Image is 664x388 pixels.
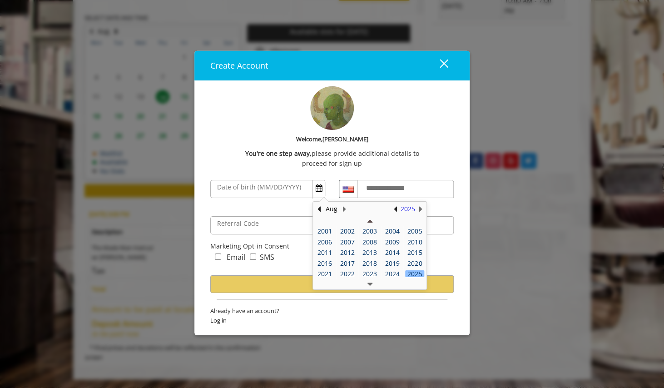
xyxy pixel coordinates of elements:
[405,270,424,277] div: 2025
[429,59,447,72] div: close dialog
[358,237,381,247] td: 2008
[405,259,424,266] div: 2020
[381,237,404,247] td: 2009
[338,259,357,266] div: 2017
[210,180,325,198] input: DateOfBirth
[405,249,424,256] div: 2015
[336,226,359,236] td: 2002
[260,251,274,263] label: SMS
[338,228,357,234] div: 2002
[403,226,426,236] td: 2005
[336,269,359,279] td: 2022
[313,269,336,279] td: 2021
[313,258,336,268] td: 2016
[383,259,402,266] div: 2019
[210,159,454,169] div: proceed for sign up
[423,56,454,75] button: close dialog
[326,204,337,214] button: Aug
[310,86,354,129] img: profile-pic
[358,258,381,268] td: 2018
[315,228,334,234] div: 2001
[210,148,454,158] div: please provide additional details to
[210,306,454,316] span: Already have an account?
[210,241,454,251] div: Marketing Opt-in Consent
[403,237,426,247] td: 2010
[336,237,359,247] td: 2007
[360,249,379,256] div: 2013
[360,228,379,234] div: 2003
[381,269,404,279] td: 2024
[341,204,348,214] button: Next Month
[383,270,402,277] div: 2024
[313,247,336,258] td: 2011
[417,204,424,214] button: Next Year
[358,226,381,236] td: 2003
[338,270,357,277] div: 2022
[210,316,454,325] span: Log in
[315,270,334,277] div: 2021
[227,251,245,263] label: Email
[315,259,334,266] div: 2016
[383,239,402,245] div: 2009
[315,204,322,214] button: Previous Month
[315,249,334,256] div: 2011
[360,239,379,245] div: 2008
[336,258,359,268] td: 2017
[381,258,404,268] td: 2019
[315,239,334,245] div: 2006
[360,259,379,266] div: 2018
[383,249,402,256] div: 2014
[403,269,426,279] td: 2025
[367,279,372,289] button: Next Year
[383,228,402,234] div: 2004
[210,216,454,234] input: ReferralCode
[403,247,426,258] td: 2015
[367,216,372,226] button: Previous Year
[313,226,336,236] td: 2001
[338,249,357,256] div: 2012
[405,228,424,234] div: 2005
[391,204,399,214] button: Previous Year
[215,253,221,259] input: marketing_email_concern
[360,270,379,277] div: 2023
[401,204,415,214] button: 2025
[210,60,268,70] span: Create Account
[213,219,263,229] label: Referral Code
[358,247,381,258] td: 2013
[250,253,256,259] input: marketing_sms_concern
[381,226,404,236] td: 2004
[313,237,336,247] td: 2006
[403,258,426,268] td: 2020
[405,239,424,245] div: 2010
[336,247,359,258] td: 2012
[313,180,325,196] button: Open Calendar
[210,275,454,293] button: Sign up
[213,182,306,192] label: Date of birth (MM/DD/YYYY)
[245,148,312,158] b: You're one step away,
[358,269,381,279] td: 2023
[381,247,404,258] td: 2014
[296,134,368,144] b: Welcome,[PERSON_NAME]
[339,180,357,198] div: Country
[338,239,357,245] div: 2007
